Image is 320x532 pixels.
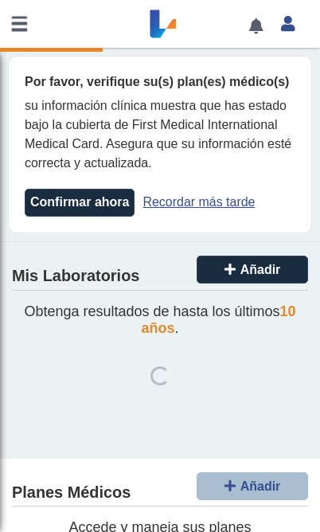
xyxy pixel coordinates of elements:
span: su información clínica muestra que has estado bajo la cubierta de First Medical International Med... [25,99,291,170]
span: Añadir [240,479,281,493]
button: Confirmar ahora [25,189,135,217]
a: Recordar más tarde [142,195,255,209]
button: Añadir [197,256,308,284]
span: Obtenga resultados de hasta los últimos . [24,303,295,337]
h4: Planes Médicos [12,483,131,503]
span: Añadir [240,263,281,276]
span: 10 años [141,303,295,337]
div: Por favor, verifique su(s) plan(es) médico(s) [25,72,295,92]
button: Añadir [197,472,308,500]
h4: Mis Laboratorios [12,267,139,286]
